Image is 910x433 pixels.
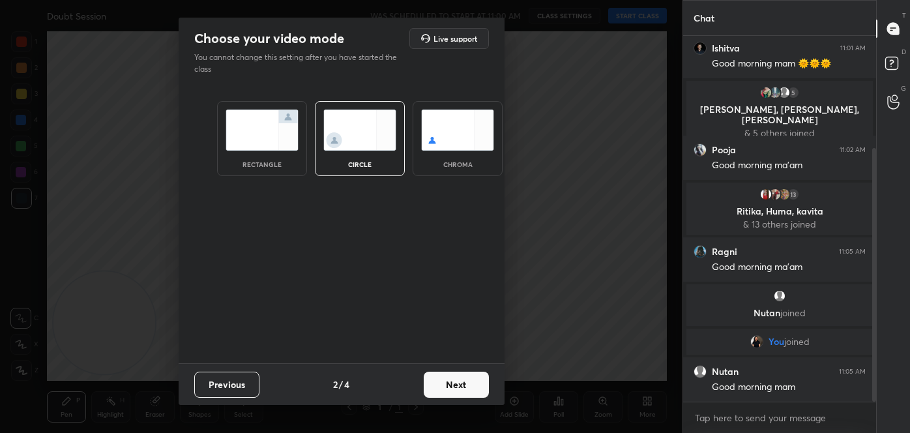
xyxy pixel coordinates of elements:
[712,246,737,258] h6: Ragni
[769,86,782,99] img: 7c609540be164b53a6d30cc142f04af0.jpg
[787,188,800,201] div: 13
[339,378,343,391] h4: /
[683,36,876,402] div: grid
[712,159,866,172] div: Good morning ma'am
[323,110,396,151] img: circleScreenIcon.acc0effb.svg
[694,128,865,138] p: & 5 others joined
[432,161,484,168] div: chroma
[778,188,791,201] img: 7afe74ce32ec424ab1de5b188903d89d.jpg
[421,110,494,151] img: chromaScreenIcon.c19ab0a0.svg
[712,366,739,378] h6: Nutan
[901,83,906,93] p: G
[902,47,906,57] p: D
[784,336,810,347] span: joined
[433,35,477,42] h5: Live support
[712,381,866,394] div: Good morning mam
[769,336,784,347] span: You
[759,86,772,99] img: 046c2496bf1c4f30993b292a731ef07e.jpg
[750,335,763,348] img: 6bf88ee675354f0ea61b4305e64abb13.jpg
[712,57,866,70] div: Good morning mam 🌞🌞🌞
[694,42,707,55] img: c952e13a6eee4e0e8f41ae3a27fa18c8.jpg
[683,1,725,35] p: Chat
[840,146,866,154] div: 11:02 AM
[344,378,349,391] h4: 4
[194,52,405,75] p: You cannot change this setting after you have started the class
[839,368,866,376] div: 11:05 AM
[694,143,707,157] img: b126cd0e1b924a4b9ab81538c5797315.jpg
[236,161,288,168] div: rectangle
[839,248,866,256] div: 11:05 AM
[694,245,707,258] img: 3
[333,378,338,391] h4: 2
[694,308,865,318] p: Nutan
[194,372,259,398] button: Previous
[712,144,736,156] h6: Pooja
[769,188,782,201] img: e8d9dc5e2b854d8c9b559aa2dc969c96.jpg
[694,104,865,125] p: [PERSON_NAME], [PERSON_NAME], [PERSON_NAME]
[712,261,866,274] div: Good morning ma'am
[694,219,865,230] p: & 13 others joined
[694,365,707,378] img: default.png
[712,42,740,54] h6: Ishitva
[759,188,772,201] img: 0540d014932e4a1e90a0f46a9e41931d.jpg
[902,10,906,20] p: T
[226,110,299,151] img: normalScreenIcon.ae25ed63.svg
[787,86,800,99] div: 5
[194,30,344,47] h2: Choose your video mode
[778,86,791,99] img: default.png
[780,306,806,319] span: joined
[773,290,786,303] img: default.png
[694,206,865,216] p: Ritika, Huma, kavita
[334,161,386,168] div: circle
[840,44,866,52] div: 11:01 AM
[424,372,489,398] button: Next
